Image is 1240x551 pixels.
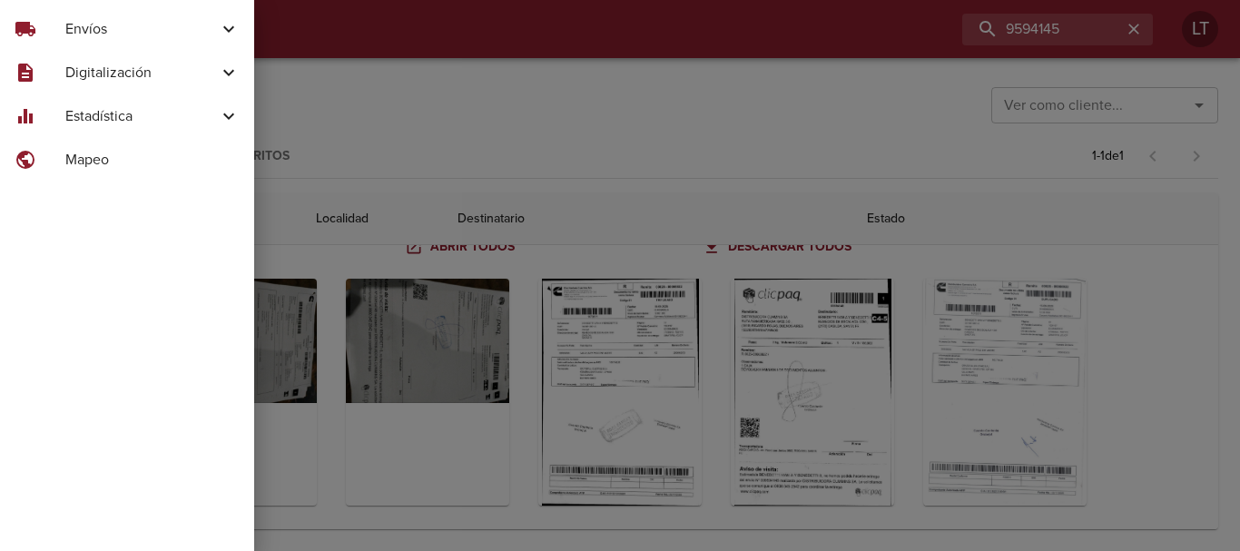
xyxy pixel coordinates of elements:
span: equalizer [15,105,36,127]
span: local_shipping [15,18,36,40]
span: public [15,149,36,171]
span: Envíos [65,18,218,40]
span: Mapeo [65,149,240,171]
span: Estadística [65,105,218,127]
span: description [15,62,36,84]
span: Digitalización [65,62,218,84]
